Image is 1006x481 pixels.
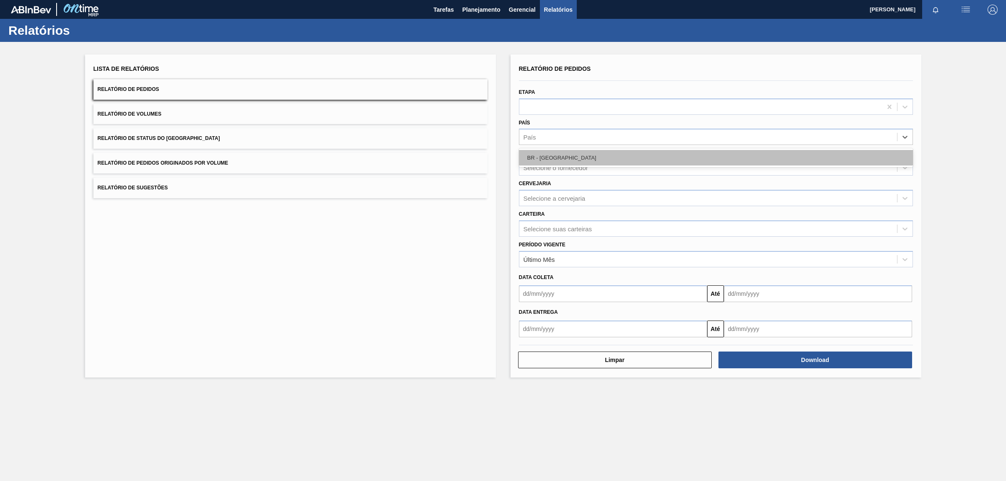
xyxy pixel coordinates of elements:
[519,89,535,95] label: Etapa
[98,160,228,166] span: Relatório de Pedidos Originados por Volume
[433,5,454,15] span: Tarefas
[519,211,545,217] label: Carteira
[519,181,551,186] label: Cervejaria
[93,79,487,100] button: Relatório de Pedidos
[718,352,912,368] button: Download
[519,242,565,248] label: Período Vigente
[509,5,536,15] span: Gerencial
[707,285,724,302] button: Até
[519,274,554,280] span: Data coleta
[519,285,707,302] input: dd/mm/yyyy
[519,120,530,126] label: País
[98,135,220,141] span: Relatório de Status do [GEOGRAPHIC_DATA]
[961,5,971,15] img: userActions
[724,285,912,302] input: dd/mm/yyyy
[524,134,536,141] div: País
[93,65,159,72] span: Lista de Relatórios
[11,6,51,13] img: TNhmsLtSVTkK8tSr43FrP2fwEKptu5GPRR3wAAAABJRU5ErkJggg==
[98,111,161,117] span: Relatório de Volumes
[519,65,591,72] span: Relatório de Pedidos
[98,86,159,92] span: Relatório de Pedidos
[724,321,912,337] input: dd/mm/yyyy
[544,5,573,15] span: Relatórios
[93,128,487,149] button: Relatório de Status do [GEOGRAPHIC_DATA]
[462,5,500,15] span: Planejamento
[707,321,724,337] button: Até
[922,4,949,16] button: Notificações
[8,26,157,35] h1: Relatórios
[988,5,998,15] img: Logout
[98,185,168,191] span: Relatório de Sugestões
[519,309,558,315] span: Data entrega
[93,178,487,198] button: Relatório de Sugestões
[519,150,913,166] div: BR - [GEOGRAPHIC_DATA]
[518,352,712,368] button: Limpar
[93,104,487,124] button: Relatório de Volumes
[519,321,707,337] input: dd/mm/yyyy
[524,194,586,202] div: Selecione a cervejaria
[524,225,592,232] div: Selecione suas carteiras
[524,164,588,171] div: Selecione o fornecedor
[524,256,555,263] div: Último Mês
[93,153,487,173] button: Relatório de Pedidos Originados por Volume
